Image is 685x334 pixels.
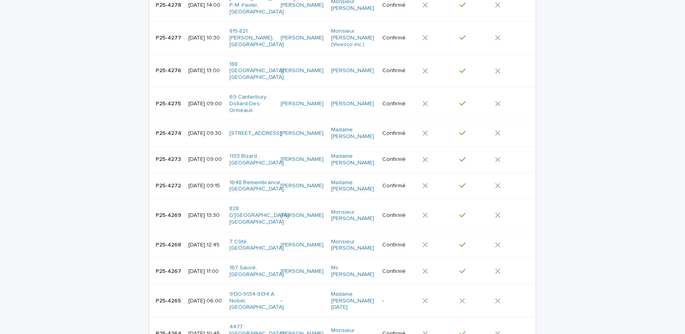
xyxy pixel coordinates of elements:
[156,240,183,248] p: P25-4268
[156,296,182,304] p: P25-4265
[229,291,284,311] a: 9130-9134-9134 A Nobel, [GEOGRAPHIC_DATA]
[188,212,223,219] p: [DATE] 13:30
[156,33,183,41] p: P25-4277
[382,156,416,163] p: Confirmé
[331,101,374,107] a: [PERSON_NAME]
[382,67,416,74] p: Confirmé
[188,67,223,74] p: [DATE] 13:00
[281,268,324,275] a: [PERSON_NAME]
[229,153,284,166] a: 1133 Bizard , [GEOGRAPHIC_DATA]
[156,181,182,189] p: P25-4272
[382,298,416,304] p: -
[331,239,375,252] a: Monsieur [PERSON_NAME]
[156,267,183,275] p: P25-4267
[382,268,416,275] p: Confirmé
[281,183,324,189] a: [PERSON_NAME]
[149,232,536,258] tr: P25-4268P25-4268 [DATE] 12:457 Côté, [GEOGRAPHIC_DATA] [PERSON_NAME] Monsieur [PERSON_NAME] Confirmé
[156,155,182,163] p: P25-4273
[229,179,284,193] a: 1648 Remembrance, [GEOGRAPHIC_DATA]
[229,130,281,137] a: [STREET_ADDRESS]
[149,54,536,87] tr: P25-4276P25-4276 [DATE] 13:00188 [GEOGRAPHIC_DATA], [GEOGRAPHIC_DATA] [PERSON_NAME] [PERSON_NAME]...
[188,130,223,137] p: [DATE] 09:30
[156,66,183,74] p: P25-4276
[382,2,416,9] p: Confirmé
[382,35,416,41] p: Confirmé
[331,209,375,222] a: Monsieur [PERSON_NAME]
[149,120,536,147] tr: P25-4274P25-4274 [DATE] 09:30[STREET_ADDRESS] [PERSON_NAME] Madame [PERSON_NAME] Confirmé
[281,212,324,219] a: [PERSON_NAME]
[281,298,324,304] p: -
[188,2,223,9] p: [DATE] 14:00
[188,268,223,275] p: [DATE] 11:00
[188,35,223,41] p: [DATE] 10:30
[188,298,223,304] p: [DATE] 06:00
[331,28,375,48] a: Monsieur [PERSON_NAME] (Vivesco inc.)
[281,156,324,163] a: [PERSON_NAME]
[229,61,285,81] a: 188 [GEOGRAPHIC_DATA], [GEOGRAPHIC_DATA]
[229,239,284,252] a: 7 Côté, [GEOGRAPHIC_DATA]
[229,205,290,225] a: 828 D'[GEOGRAPHIC_DATA], [GEOGRAPHIC_DATA]
[382,183,416,189] p: Confirmé
[156,99,182,107] p: P25-4275
[331,67,374,74] a: [PERSON_NAME]
[281,130,324,137] a: [PERSON_NAME]
[149,284,536,317] tr: P25-4265P25-4265 [DATE] 06:009130-9134-9134 A Nobel, [GEOGRAPHIC_DATA] -Madame [PERSON_NAME][DATE] -
[149,199,536,232] tr: P25-4269P25-4269 [DATE] 13:30828 D'[GEOGRAPHIC_DATA], [GEOGRAPHIC_DATA] [PERSON_NAME] Monsieur [P...
[382,212,416,219] p: Confirmé
[331,179,375,193] a: Madame [PERSON_NAME]
[229,94,273,114] a: 69 Canterbury , Dollard-Des-Ormeaux
[281,2,324,9] a: [PERSON_NAME]
[229,28,284,48] a: 815-821 [PERSON_NAME], [GEOGRAPHIC_DATA]
[382,130,416,137] p: Confirmé
[188,156,223,163] p: [DATE] 09:00
[149,88,536,120] tr: P25-4275P25-4275 [DATE] 09:0069 Canterbury , Dollard-Des-Ormeaux [PERSON_NAME] [PERSON_NAME] Conf...
[156,0,183,9] p: P25-4278
[149,258,536,285] tr: P25-4267P25-4267 [DATE] 11:00167 Sauvé, [GEOGRAPHIC_DATA] [PERSON_NAME] Ms. [PERSON_NAME] Confirmé
[382,242,416,248] p: Confirmé
[331,265,375,278] a: Ms. [PERSON_NAME]
[281,242,324,248] a: [PERSON_NAME]
[188,183,223,189] p: [DATE] 09:15
[156,211,183,219] p: P25-4269
[149,147,536,173] tr: P25-4273P25-4273 [DATE] 09:001133 Bizard , [GEOGRAPHIC_DATA] [PERSON_NAME] Madame [PERSON_NAME] C...
[281,101,324,107] a: [PERSON_NAME]
[156,129,183,137] p: P25-4274
[382,101,416,107] p: Confirmé
[281,67,324,74] a: [PERSON_NAME]
[281,35,324,41] a: [PERSON_NAME]
[188,242,223,248] p: [DATE] 12:45
[331,291,375,311] a: Madame [PERSON_NAME][DATE]
[331,153,375,166] a: Madame [PERSON_NAME]
[229,265,284,278] a: 167 Sauvé, [GEOGRAPHIC_DATA]
[149,22,536,54] tr: P25-4277P25-4277 [DATE] 10:30815-821 [PERSON_NAME], [GEOGRAPHIC_DATA] [PERSON_NAME] Monsieur [PER...
[331,127,375,140] a: Madame [PERSON_NAME]
[149,173,536,199] tr: P25-4272P25-4272 [DATE] 09:151648 Remembrance, [GEOGRAPHIC_DATA] [PERSON_NAME] Madame [PERSON_NAM...
[188,101,223,107] p: [DATE] 09:00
